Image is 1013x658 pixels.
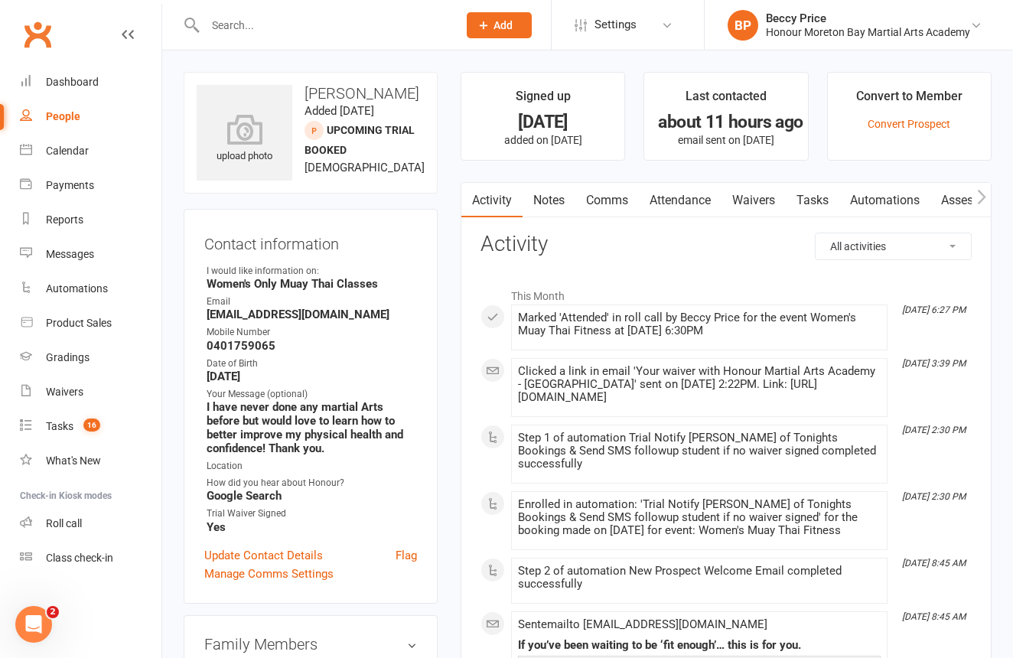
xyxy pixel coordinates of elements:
[207,489,417,503] strong: Google Search
[480,233,972,256] h3: Activity
[20,409,161,444] a: Tasks 16
[305,124,415,156] span: Upcoming Trial Booked
[46,552,113,564] div: Class check-in
[658,134,793,146] p: email sent on [DATE]
[766,11,970,25] div: Beccy Price
[207,264,417,279] div: I would like information on:
[594,8,637,42] span: Settings
[493,19,513,31] span: Add
[46,454,101,467] div: What's New
[197,85,425,102] h3: [PERSON_NAME]
[207,507,417,521] div: Trial Waiver Signed
[518,565,881,591] div: Step 2 of automation New Prospect Welcome Email completed successfully
[207,295,417,309] div: Email
[46,282,108,295] div: Automations
[305,161,425,174] span: [DEMOGRAPHIC_DATA]
[20,203,161,237] a: Reports
[207,400,417,455] strong: I have never done any martial Arts before but would love to learn how to better improve my physic...
[902,491,966,502] i: [DATE] 2:30 PM
[20,375,161,409] a: Waivers
[480,280,972,305] li: This Month
[46,248,94,260] div: Messages
[46,179,94,191] div: Payments
[523,183,575,218] a: Notes
[204,565,334,583] a: Manage Comms Settings
[15,606,52,643] iframe: Intercom live chat
[686,86,767,114] div: Last contacted
[46,517,82,529] div: Roll call
[902,425,966,435] i: [DATE] 2:30 PM
[518,432,881,471] div: Step 1 of automation Trial Notify [PERSON_NAME] of Tonights Bookings & Send SMS followup student ...
[207,277,417,291] strong: Women's Only Muay Thai Classes
[461,183,523,218] a: Activity
[20,168,161,203] a: Payments
[46,420,73,432] div: Tasks
[207,520,417,534] strong: Yes
[20,99,161,134] a: People
[902,558,966,568] i: [DATE] 8:45 AM
[467,12,532,38] button: Add
[20,237,161,272] a: Messages
[856,86,963,114] div: Convert to Member
[20,65,161,99] a: Dashboard
[902,358,966,369] i: [DATE] 3:39 PM
[46,351,90,363] div: Gradings
[207,387,417,402] div: Your Message (optional)
[786,183,839,218] a: Tasks
[658,114,793,130] div: about 11 hours ago
[516,86,571,114] div: Signed up
[83,419,100,432] span: 16
[728,10,758,41] div: BP
[721,183,786,218] a: Waivers
[902,611,966,622] i: [DATE] 8:45 AM
[207,459,417,474] div: Location
[204,230,417,252] h3: Contact information
[518,311,881,337] div: Marked 'Attended' in roll call by Beccy Price for the event Women's Muay Thai Fitness at [DATE] 6...
[46,76,99,88] div: Dashboard
[46,145,89,157] div: Calendar
[20,507,161,541] a: Roll call
[207,308,417,321] strong: [EMAIL_ADDRESS][DOMAIN_NAME]
[207,476,417,490] div: How did you hear about Honour?
[20,444,161,478] a: What's New
[204,636,417,653] h3: Family Members
[207,357,417,371] div: Date of Birth
[197,114,292,164] div: upload photo
[766,25,970,39] div: Honour Moreton Bay Martial Arts Academy
[20,134,161,168] a: Calendar
[575,183,639,218] a: Comms
[200,15,447,36] input: Search...
[46,317,112,329] div: Product Sales
[20,340,161,375] a: Gradings
[868,118,950,130] a: Convert Prospect
[518,617,767,631] span: Sent email to [EMAIL_ADDRESS][DOMAIN_NAME]
[639,183,721,218] a: Attendance
[204,546,323,565] a: Update Contact Details
[47,606,59,618] span: 2
[305,104,374,118] time: Added [DATE]
[46,110,80,122] div: People
[207,339,417,353] strong: 0401759065
[518,498,881,537] div: Enrolled in automation: 'Trial Notify [PERSON_NAME] of Tonights Bookings & Send SMS followup stud...
[207,325,417,340] div: Mobile Number
[207,370,417,383] strong: [DATE]
[20,306,161,340] a: Product Sales
[475,134,611,146] p: added on [DATE]
[518,639,881,652] div: If you’ve been waiting to be ‘fit enough’… this is for you.
[46,213,83,226] div: Reports
[18,15,57,54] a: Clubworx
[20,272,161,306] a: Automations
[839,183,930,218] a: Automations
[518,365,881,404] div: Clicked a link in email 'Your waiver with Honour Martial Arts Academy - [GEOGRAPHIC_DATA]' sent o...
[46,386,83,398] div: Waivers
[475,114,611,130] div: [DATE]
[396,546,417,565] a: Flag
[20,541,161,575] a: Class kiosk mode
[902,305,966,315] i: [DATE] 6:27 PM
